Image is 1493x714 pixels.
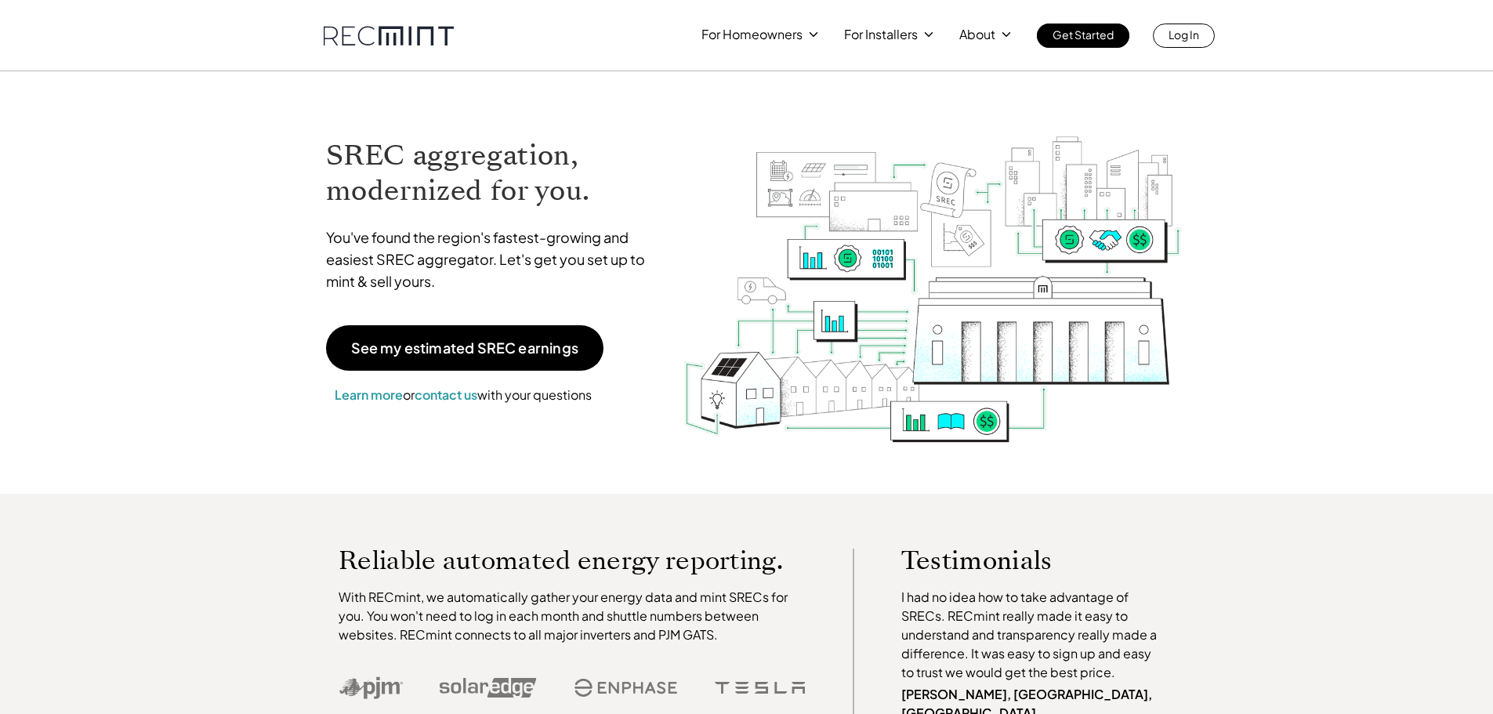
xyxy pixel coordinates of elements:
img: RECmint value cycle [683,95,1183,447]
a: See my estimated SREC earnings [326,325,603,371]
h1: SREC aggregation, modernized for you. [326,138,660,208]
a: contact us [415,386,477,403]
p: Log In [1169,24,1199,45]
p: See my estimated SREC earnings [351,341,578,355]
a: Learn more [335,386,403,403]
p: For Installers [844,24,918,45]
p: Get Started [1053,24,1114,45]
p: or with your questions [326,385,600,405]
p: Testimonials [901,549,1135,572]
p: Reliable automated energy reporting. [339,549,806,572]
a: Get Started [1037,24,1129,48]
p: About [959,24,995,45]
a: Log In [1153,24,1215,48]
p: With RECmint, we automatically gather your energy data and mint SRECs for you. You won't need to ... [339,588,806,644]
p: For Homeowners [701,24,803,45]
p: I had no idea how to take advantage of SRECs. RECmint really made it easy to understand and trans... [901,588,1165,682]
p: You've found the region's fastest-growing and easiest SREC aggregator. Let's get you set up to mi... [326,227,660,292]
